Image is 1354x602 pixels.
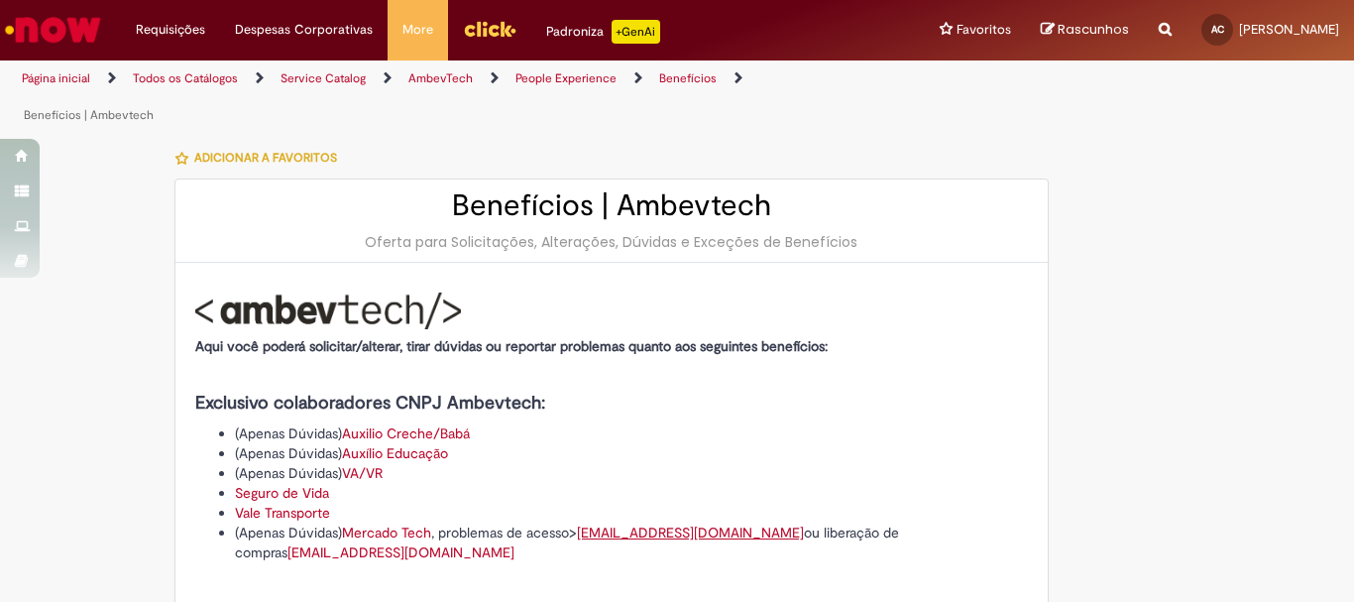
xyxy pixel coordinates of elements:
[235,504,330,522] a: Vale Transporte
[659,70,717,86] a: Benefícios
[235,523,1028,562] li: (Apenas Dúvidas) , problemas de acesso> ou liberação de compras
[463,14,516,44] img: click_logo_yellow_360x200.png
[235,443,1028,463] li: (Apenas Dúvidas)
[195,337,828,355] strong: Aqui você poderá solicitar/alterar, tirar dúvidas ou reportar problemas quanto aos seguintes bene...
[195,232,1028,252] div: Oferta para Solicitações, Alterações, Dúvidas e Exceções de Benefícios
[546,20,660,44] div: Padroniza
[194,150,337,166] span: Adicionar a Favoritos
[24,107,154,123] a: Benefícios | Ambevtech
[22,70,90,86] a: Página inicial
[342,524,431,542] a: Mercado Tech
[235,423,1028,443] li: (Apenas Dúvidas)
[133,70,238,86] a: Todos os Catálogos
[235,463,1028,483] li: (Apenas Dúvidas)
[408,70,473,86] a: AmbevTech
[15,60,888,134] ul: Trilhas de página
[195,392,545,415] strong: Exclusivo colaboradores CNPJ Ambevtech:
[402,20,433,40] span: More
[287,543,514,561] a: [EMAIL_ADDRESS][DOMAIN_NAME]
[1211,23,1224,36] span: AC
[1239,21,1339,38] span: [PERSON_NAME]
[281,70,366,86] a: Service Catalog
[342,424,470,442] a: Auxilio Creche/Babá
[235,20,373,40] span: Despesas Corporativas
[612,20,660,44] p: +GenAi
[1041,21,1129,40] a: Rascunhos
[1058,20,1129,39] span: Rascunhos
[577,524,804,542] a: [EMAIL_ADDRESS][DOMAIN_NAME]
[2,10,104,50] img: ServiceNow
[957,20,1011,40] span: Favoritos
[195,189,1028,222] h2: Benefícios | Ambevtech
[136,20,205,40] span: Requisições
[174,137,348,179] button: Adicionar a Favoritos
[342,444,448,462] a: Auxílio Educação
[235,484,329,502] a: Seguro de Vida
[342,464,383,482] a: VA/VR
[515,70,617,86] a: People Experience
